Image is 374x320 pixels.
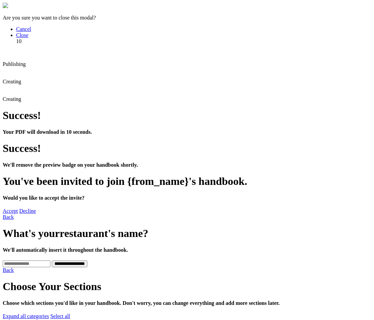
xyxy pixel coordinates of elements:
a: Close [16,32,28,38]
a: Cancel [16,26,31,32]
h4: Your PDF will download in 10 seconds. [3,129,371,135]
h4: Would you like to accept the invite? [3,195,371,201]
span: restaurant [60,227,108,239]
p: Are you sure you want to close this modal? [3,15,371,21]
span: Creating [3,96,21,102]
h4: We'll automatically insert it throughout the handbook. [3,247,371,253]
h1: Success! [3,109,371,122]
a: Expand all categories [3,313,49,319]
h1: What's your 's name? [3,227,371,240]
h4: We'll remove the preview badge on your handbook shortly. [3,162,371,168]
h1: Choose Your Sections [3,280,371,293]
a: Back [3,214,14,220]
h1: You've been invited to join {from_name}'s handbook. [3,175,371,188]
img: close-modal.svg [3,3,8,8]
span: Creating [3,79,21,84]
a: Decline [19,208,36,214]
h1: Success! [3,142,371,155]
a: Select all [50,313,70,319]
a: Accept [3,208,18,214]
a: Back [3,267,14,273]
h4: Choose which sections you'd like in your handbook. Don't worry, you can change everything and add... [3,300,371,306]
span: 10 [16,38,22,44]
span: Publishing [3,61,26,67]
